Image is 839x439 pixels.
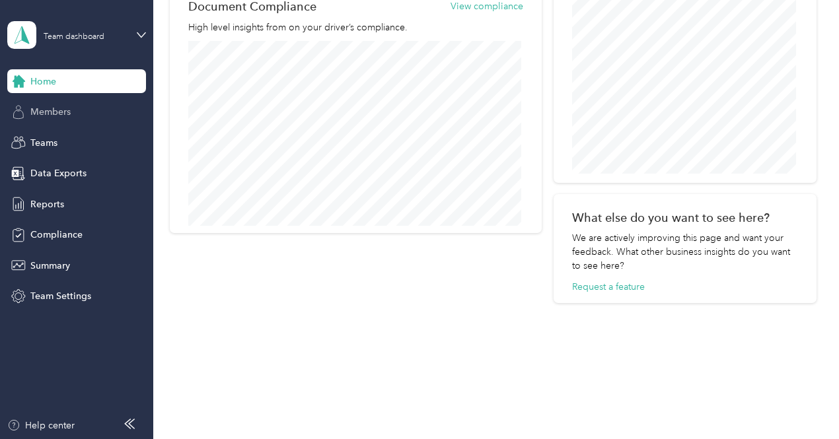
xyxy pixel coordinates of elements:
[572,280,645,294] button: Request a feature
[30,136,57,150] span: Teams
[30,197,64,211] span: Reports
[30,228,83,242] span: Compliance
[188,20,524,34] p: High level insights from on your driver’s compliance.
[44,33,104,41] div: Team dashboard
[30,75,56,88] span: Home
[7,419,75,432] button: Help center
[765,365,839,439] iframe: Everlance-gr Chat Button Frame
[30,289,91,303] span: Team Settings
[30,166,87,180] span: Data Exports
[572,211,798,224] div: What else do you want to see here?
[30,259,70,273] span: Summary
[572,231,798,273] div: We are actively improving this page and want your feedback. What other business insights do you w...
[30,105,71,119] span: Members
